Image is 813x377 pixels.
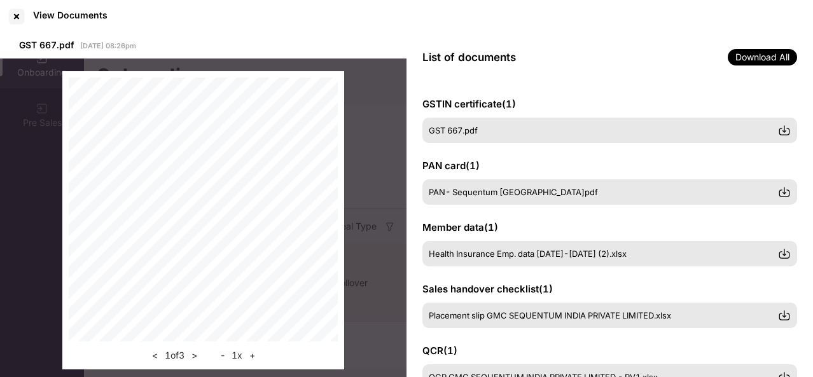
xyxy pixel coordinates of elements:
[80,41,136,50] span: [DATE] 08:26pm
[778,186,791,198] img: svg+xml;base64,PHN2ZyBpZD0iRG93bmxvYWQtMzJ4MzIiIHhtbG5zPSJodHRwOi8vd3d3LnczLm9yZy8yMDAwL3N2ZyIgd2...
[148,348,201,363] div: 1 of 3
[217,348,228,363] button: -
[422,160,480,172] span: PAN card ( 1 )
[429,187,598,197] span: PAN- Sequentum [GEOGRAPHIC_DATA]pdf
[422,98,516,110] span: GSTIN certificate ( 1 )
[246,348,259,363] button: +
[778,247,791,260] img: svg+xml;base64,PHN2ZyBpZD0iRG93bmxvYWQtMzJ4MzIiIHhtbG5zPSJodHRwOi8vd3d3LnczLm9yZy8yMDAwL3N2ZyIgd2...
[422,51,516,64] span: List of documents
[422,283,553,295] span: Sales handover checklist ( 1 )
[33,10,108,20] div: View Documents
[778,309,791,322] img: svg+xml;base64,PHN2ZyBpZD0iRG93bmxvYWQtMzJ4MzIiIHhtbG5zPSJodHRwOi8vd3d3LnczLm9yZy8yMDAwL3N2ZyIgd2...
[429,125,478,135] span: GST 667.pdf
[148,348,162,363] button: <
[429,310,671,320] span: Placement slip GMC SEQUENTUM INDIA PRIVATE LIMITED.xlsx
[19,39,74,50] span: GST 667.pdf
[217,348,259,363] div: 1 x
[728,49,797,65] span: Download All
[778,124,791,137] img: svg+xml;base64,PHN2ZyBpZD0iRG93bmxvYWQtMzJ4MzIiIHhtbG5zPSJodHRwOi8vd3d3LnczLm9yZy8yMDAwL3N2ZyIgd2...
[429,249,627,259] span: Health Insurance Emp. data [DATE]-[DATE] (2).xlsx
[188,348,201,363] button: >
[422,345,457,357] span: QCR ( 1 )
[422,221,498,233] span: Member data ( 1 )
